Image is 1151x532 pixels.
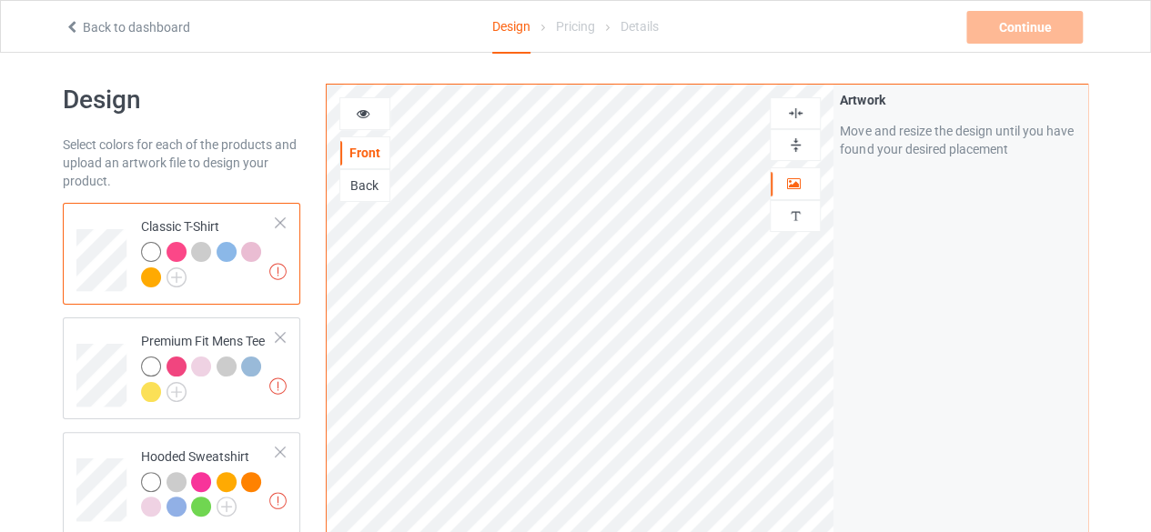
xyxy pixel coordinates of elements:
[840,91,1081,109] div: Artwork
[167,382,187,402] img: svg+xml;base64,PD94bWwgdmVyc2lvbj0iMS4wIiBlbmNvZGluZz0iVVRGLTgiPz4KPHN2ZyB3aWR0aD0iMjJweCIgaGVpZ2...
[141,217,277,286] div: Classic T-Shirt
[65,20,190,35] a: Back to dashboard
[340,176,389,195] div: Back
[340,144,389,162] div: Front
[840,122,1081,158] div: Move and resize the design until you have found your desired placement
[556,1,595,52] div: Pricing
[217,497,237,517] img: svg+xml;base64,PD94bWwgdmVyc2lvbj0iMS4wIiBlbmNvZGluZz0iVVRGLTgiPz4KPHN2ZyB3aWR0aD0iMjJweCIgaGVpZ2...
[787,207,804,225] img: svg%3E%0A
[621,1,659,52] div: Details
[63,203,300,305] div: Classic T-Shirt
[269,377,287,395] img: exclamation icon
[167,267,187,287] img: svg+xml;base64,PD94bWwgdmVyc2lvbj0iMS4wIiBlbmNvZGluZz0iVVRGLTgiPz4KPHN2ZyB3aWR0aD0iMjJweCIgaGVpZ2...
[492,1,530,54] div: Design
[141,332,277,400] div: Premium Fit Mens Tee
[63,84,300,116] h1: Design
[63,136,300,190] div: Select colors for each of the products and upload an artwork file to design your product.
[63,317,300,419] div: Premium Fit Mens Tee
[787,136,804,154] img: svg%3E%0A
[787,105,804,122] img: svg%3E%0A
[269,263,287,280] img: exclamation icon
[269,492,287,509] img: exclamation icon
[141,447,277,516] div: Hooded Sweatshirt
